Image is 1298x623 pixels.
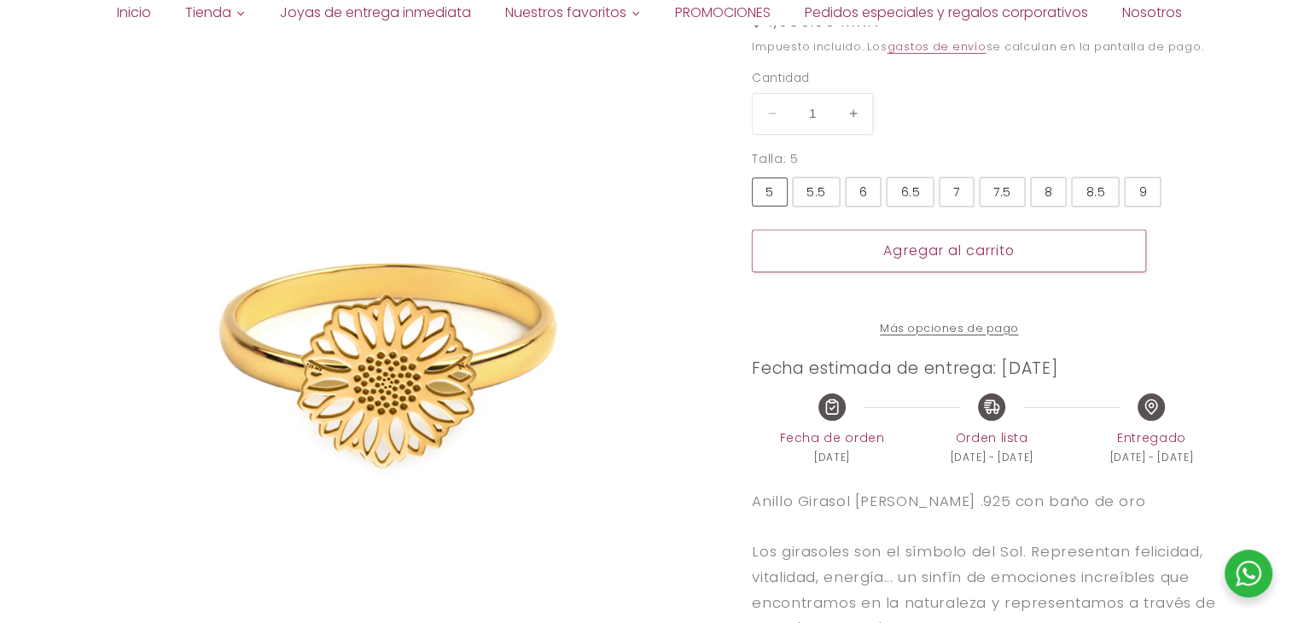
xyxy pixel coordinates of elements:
span: Fecha de orden [752,428,911,448]
label: Cantidad [752,70,1146,87]
div: 6.5 [900,183,920,201]
div: 9 [1138,183,1147,201]
span: Joyas de entrega inmediata [280,3,471,22]
span: Anillo Girasol [PERSON_NAME] .925 con baño de oro [752,491,1145,511]
span: [DATE] - [DATE] [950,448,1033,467]
div: Impuesto incluido. Los se calculan en la pantalla de pago. [752,38,1231,56]
div: Talla [752,148,783,170]
div: 6 [859,183,868,201]
button: Agregar al carrito [752,230,1146,271]
div: : 5 [783,148,798,170]
div: 8.5 [1086,183,1105,201]
div: 7.5 [993,183,1011,201]
div: 7 [953,183,960,201]
span: PROMOCIONES [675,3,771,22]
span: Inicio [117,3,151,22]
div: 5 [765,183,774,201]
span: Nosotros [1122,3,1182,22]
span: Orden lista [911,428,1071,448]
h3: Fecha estimada de entrega: [DATE] [752,358,1231,380]
span: Entregado [1072,428,1231,448]
span: Pedidos especiales y regalos corporativos [805,3,1088,22]
span: [DATE] - [DATE] [1110,448,1193,467]
span: Tienda [185,3,231,22]
div: 5.5 [806,183,826,201]
a: Más opciones de pago [752,321,1146,337]
span: [DATE] [814,448,850,467]
div: 8 [1045,183,1053,201]
a: gastos de envío [887,39,986,54]
span: Nuestros favoritos [505,3,626,22]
